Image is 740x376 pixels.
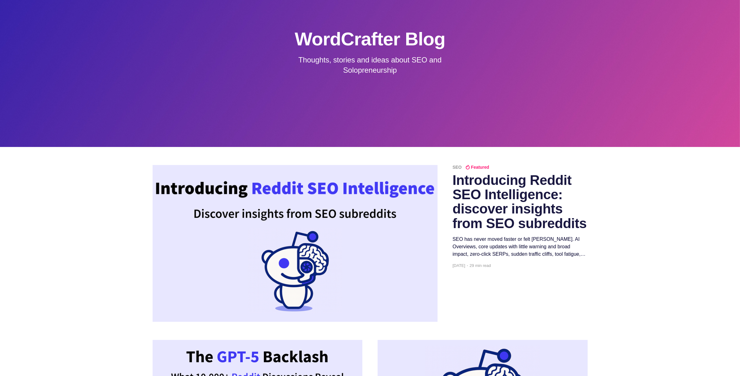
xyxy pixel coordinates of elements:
[153,28,588,50] h1: WordCrafter Blog
[453,262,465,270] time: [DATE]
[465,165,489,169] span: Featured
[453,165,587,258] a: SEO Featured Introducing Reddit SEO Intelligence: discover insights from SEO subreddits SEO has n...
[271,55,470,76] p: Thoughts, stories and ideas about SEO and Solopreneurship
[453,236,587,258] div: SEO has never moved faster or felt [PERSON_NAME]. AI Overviews, core updates with little warning ...
[453,165,462,169] span: SEO
[153,165,438,322] img: Introducing Reddit SEO Intelligence: discover insights from SEO subreddits
[453,173,587,231] h2: Introducing Reddit SEO Intelligence: discover insights from SEO subreddits
[467,262,491,270] span: 29 min read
